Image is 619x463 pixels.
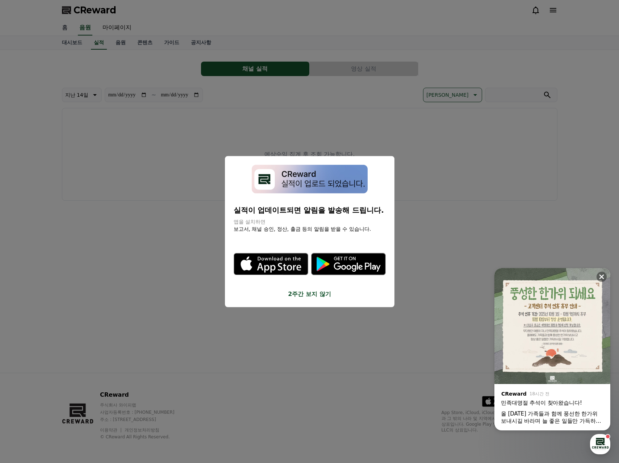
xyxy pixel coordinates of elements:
[234,218,386,225] p: 앱을 설치하면
[100,391,188,399] p: CReward
[151,91,156,99] p: ~
[201,62,309,76] button: 채널 실적
[100,409,188,415] p: 사업자등록번호 : [PHONE_NUMBER]
[62,88,102,102] button: 지난 14일
[56,36,88,50] a: 대시보드
[97,20,137,36] a: 마이페이지
[93,230,139,248] a: 설정
[158,36,185,50] a: 가이드
[310,62,418,76] a: 영상 실적
[234,225,386,232] p: 보고서, 채널 승인, 정산, 출금 등의 알림을 받을 수 있습니다.
[23,241,27,246] span: 홈
[310,62,418,76] button: 영상 실적
[225,156,394,307] div: modal
[125,427,159,433] a: 개인정보처리방침
[100,402,188,408] p: 주식회사 와이피랩
[65,90,88,100] p: 지난 14일
[264,150,355,159] p: 예상수익 집계 후 조회 가능합니다.
[2,230,48,248] a: 홈
[100,434,188,440] p: © CReward All Rights Reserved.
[48,230,93,248] a: 대화
[185,36,217,50] a: 공지사항
[131,36,158,50] a: 콘텐츠
[234,289,386,298] button: 2주간 보지 않기
[110,36,131,50] a: 음원
[74,4,116,16] span: CReward
[56,20,74,36] a: 홈
[78,20,92,36] a: 음원
[62,4,116,16] a: CReward
[252,165,368,193] img: app-install-modal
[100,427,123,433] a: 이용약관
[91,36,107,50] a: 실적
[112,241,121,246] span: 설정
[426,90,468,100] p: [PERSON_NAME]
[423,88,482,102] button: [PERSON_NAME]
[100,417,188,422] p: 주소 : [STREET_ADDRESS]
[442,410,557,433] p: App Store, iCloud, iCloud Drive 및 iTunes Store는 미국과 그 밖의 나라 및 지역에서 등록된 Apple Inc.의 서비스 상표입니다. Goo...
[234,205,386,215] p: 실적이 업데이트되면 알림을 발송해 드립니다.
[66,241,75,247] span: 대화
